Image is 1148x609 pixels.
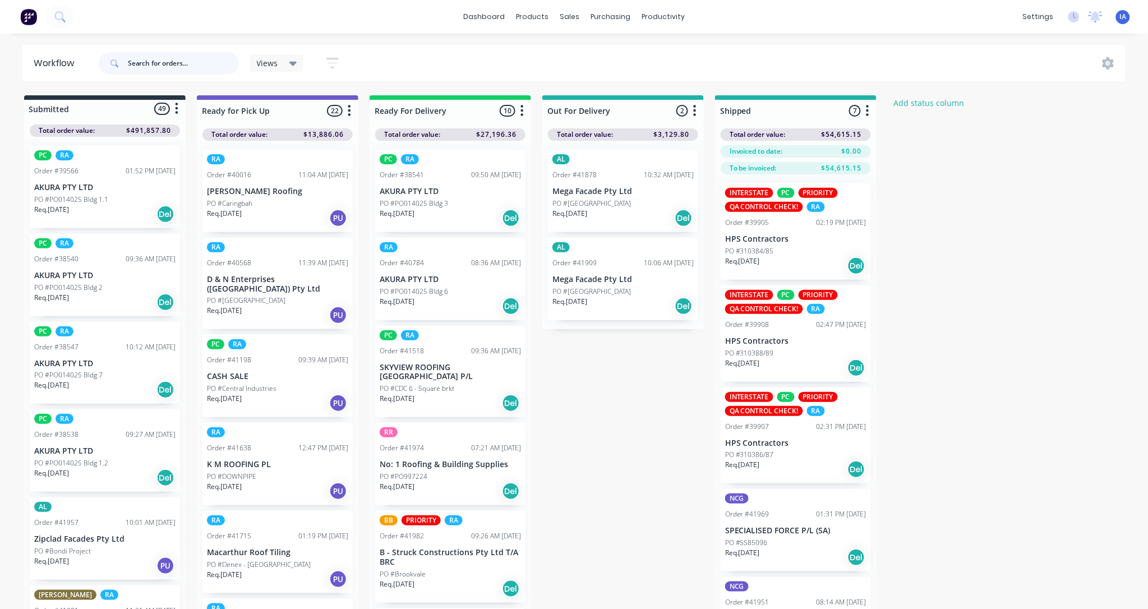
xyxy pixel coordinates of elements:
[380,242,398,252] div: RA
[552,242,570,252] div: AL
[721,387,871,484] div: INTERSTATEPCPRIORITYQA CONTROL CHECK!RAOrder #3990702:31 PM [DATE]HPS ContractorsPO #310386/87Req...
[34,430,79,440] div: Order #38538
[725,202,803,212] div: QA CONTROL CHECK!
[298,531,348,541] div: 01:19 PM [DATE]
[554,8,585,25] div: sales
[34,57,80,70] div: Workflow
[725,336,866,346] p: HPS Contractors
[548,150,698,232] div: ALOrder #4187810:32 AM [DATE]Mega Facade Pty LtdPO #[GEOGRAPHIC_DATA]Req.[DATE]Del
[56,414,73,424] div: RA
[380,394,414,404] p: Req. [DATE]
[34,518,79,528] div: Order #41957
[471,258,521,268] div: 08:36 AM [DATE]
[822,163,862,173] span: $54,615.15
[510,8,554,25] div: products
[777,392,795,402] div: PC
[207,472,256,482] p: PO #DOWNPIPE
[380,170,424,180] div: Order #38541
[552,209,587,219] p: Req. [DATE]
[329,394,347,412] div: PU
[380,154,397,164] div: PC
[128,52,239,75] input: Search for orders...
[34,166,79,176] div: Order #39566
[807,406,825,416] div: RA
[552,187,694,196] p: Mega Facade Pty Ltd
[552,258,597,268] div: Order #41909
[401,330,419,340] div: RA
[156,205,174,223] div: Del
[847,548,865,566] div: Del
[725,526,866,536] p: SPECIALISED FORCE P/L (SA)
[653,130,689,140] span: $3,129.80
[807,304,825,314] div: RA
[644,258,694,268] div: 10:06 AM [DATE]
[100,590,118,600] div: RA
[34,370,103,380] p: PO #PO014025 Bldg 7
[202,335,353,417] div: PCRAOrder #4119809:39 AM [DATE]CASH SALEPO #Central IndustriesReq.[DATE]PU
[380,275,521,284] p: AKURA PTY LTD
[375,150,525,232] div: PCRAOrder #3854109:50 AM [DATE]AKURA PTY LTDPO #PO014025 Bldg 3Req.[DATE]Del
[375,326,525,418] div: PCRAOrder #4151809:36 AM [DATE]SKYVIEW ROOFING [GEOGRAPHIC_DATA] P/LPO #CDC 6 - Square brktReq.[D...
[34,534,176,544] p: Zipclad Facades Pty Ltd
[552,154,570,164] div: AL
[721,285,871,382] div: INTERSTATEPCPRIORITYQA CONTROL CHECK!RAOrder #3990802:47 PM [DATE]HPS ContractorsPO #310388/89Req...
[725,422,769,432] div: Order #39907
[211,130,268,140] span: Total order value:
[39,126,95,136] span: Total order value:
[817,597,866,607] div: 08:14 AM [DATE]
[847,460,865,478] div: Del
[207,187,348,196] p: [PERSON_NAME] Roofing
[207,560,311,570] p: PO #Denex - [GEOGRAPHIC_DATA]
[34,293,69,303] p: Req. [DATE]
[817,509,866,519] div: 01:31 PM [DATE]
[207,570,242,580] p: Req. [DATE]
[126,518,176,528] div: 10:01 AM [DATE]
[888,95,970,110] button: Add status column
[34,342,79,352] div: Order #38547
[557,130,613,140] span: Total order value:
[380,209,414,219] p: Req. [DATE]
[34,254,79,264] div: Order #38540
[847,359,865,377] div: Del
[207,443,251,453] div: Order #41638
[458,8,510,25] a: dashboard
[329,482,347,500] div: PU
[725,246,774,256] p: PO #310384/85
[402,515,441,525] div: PRIORITY
[644,170,694,180] div: 10:32 AM [DATE]
[126,254,176,264] div: 09:36 AM [DATE]
[34,458,108,468] p: PO #PO014025 Bldg 1.2
[502,394,520,412] div: Del
[202,423,353,505] div: RAOrder #4163812:47 PM [DATE]K M ROOFING PLPO #DOWNPIPEReq.[DATE]PU
[207,170,251,180] div: Order #40016
[30,409,180,492] div: PCRAOrder #3853809:27 AM [DATE]AKURA PTY LTDPO #PO014025 Bldg 1.2Req.[DATE]Del
[799,392,838,402] div: PRIORITY
[207,384,276,394] p: PO #Central Industries
[471,443,521,453] div: 07:21 AM [DATE]
[30,497,180,580] div: ALOrder #4195710:01 AM [DATE]Zipclad Facades Pty LtdPO #Bondi ProjectReq.[DATE]PU
[34,446,176,456] p: AKURA PTY LTD
[552,297,587,307] p: Req. [DATE]
[207,515,225,525] div: RA
[126,166,176,176] div: 01:52 PM [DATE]
[502,209,520,227] div: Del
[207,372,348,381] p: CASH SALE
[375,238,525,320] div: RAOrder #4078408:36 AM [DATE]AKURA PTY LTDPO #PO014025 Bldg 6Req.[DATE]Del
[502,580,520,598] div: Del
[1017,8,1059,25] div: settings
[375,423,525,505] div: RROrder #4197407:21 AM [DATE]No: 1 Roofing & Building SuppliesPO #PO997224Req.[DATE]Del
[777,290,795,300] div: PC
[257,57,278,69] span: Views
[471,531,521,541] div: 09:26 AM [DATE]
[471,170,521,180] div: 09:50 AM [DATE]
[799,290,838,300] div: PRIORITY
[380,427,398,437] div: RR
[34,380,69,390] p: Req. [DATE]
[228,339,246,349] div: RA
[380,258,424,268] div: Order #40784
[329,209,347,227] div: PU
[34,283,103,293] p: PO #PO014025 Bldg 2
[725,218,769,228] div: Order #39905
[34,205,69,215] p: Req. [DATE]
[207,531,251,541] div: Order #41715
